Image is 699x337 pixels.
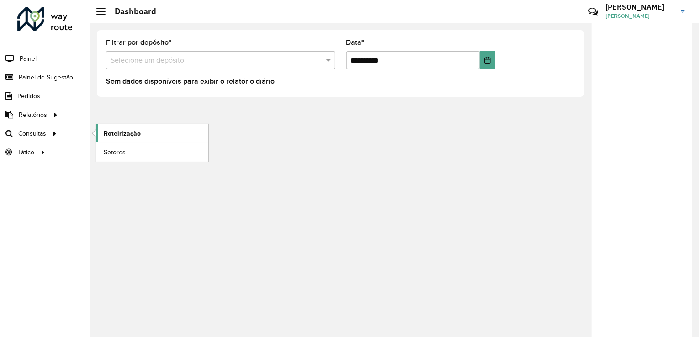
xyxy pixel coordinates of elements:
[19,73,73,82] span: Painel de Sugestão
[106,76,275,87] label: Sem dados disponíveis para exibir o relatório diário
[480,51,495,69] button: Choose Date
[17,147,34,157] span: Tático
[104,129,141,138] span: Roteirização
[605,12,674,20] span: [PERSON_NAME]
[605,3,674,11] h3: [PERSON_NAME]
[20,54,37,63] span: Painel
[583,2,603,21] a: Contato Rápido
[104,147,126,157] span: Setores
[96,124,208,142] a: Roteirização
[346,37,365,48] label: Data
[19,110,47,120] span: Relatórios
[106,6,156,16] h2: Dashboard
[17,91,40,101] span: Pedidos
[18,129,46,138] span: Consultas
[479,3,575,27] div: Críticas? Dúvidas? Elogios? Sugestões? Entre em contato conosco!
[106,37,171,48] label: Filtrar por depósito
[96,143,208,161] a: Setores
